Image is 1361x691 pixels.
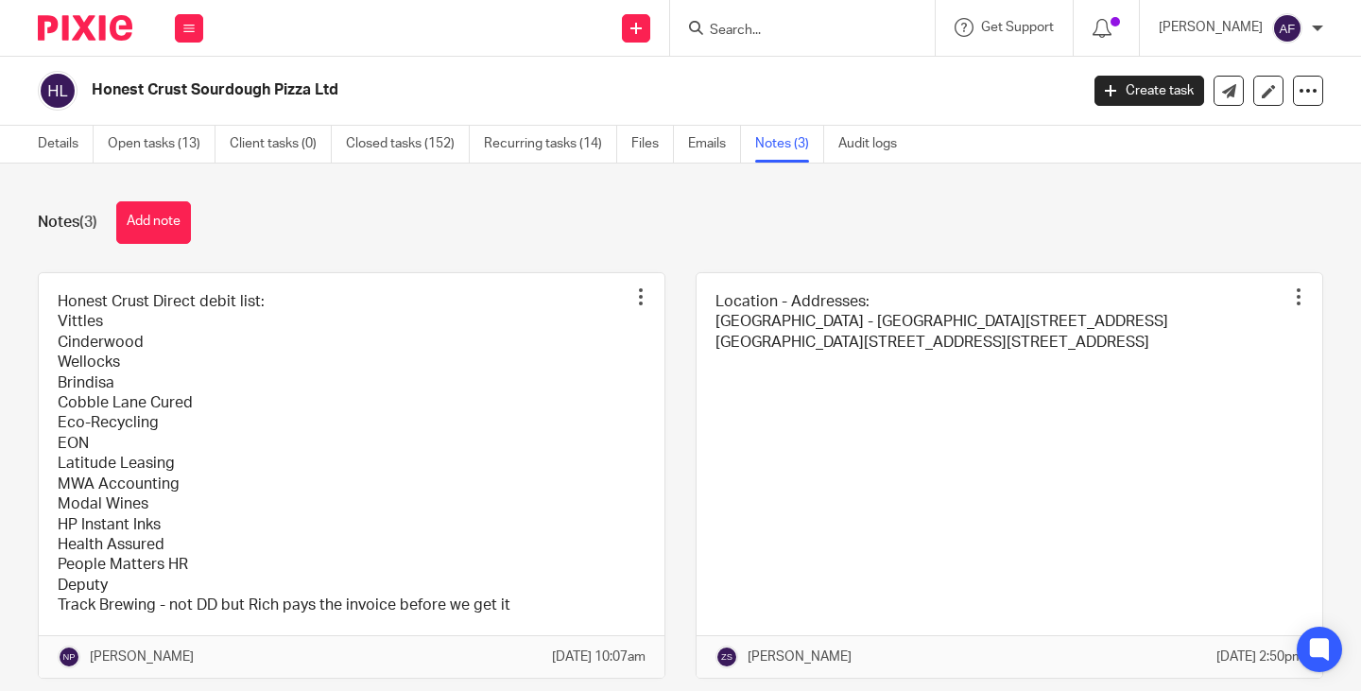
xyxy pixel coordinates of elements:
[230,126,332,163] a: Client tasks (0)
[38,126,94,163] a: Details
[38,15,132,41] img: Pixie
[631,126,674,163] a: Files
[708,23,878,40] input: Search
[748,648,852,666] p: [PERSON_NAME]
[92,80,871,100] h2: Honest Crust Sourdough Pizza Ltd
[116,201,191,244] button: Add note
[58,646,80,668] img: svg%3E
[1159,18,1263,37] p: [PERSON_NAME]
[715,646,738,668] img: svg%3E
[1094,76,1204,106] a: Create task
[484,126,617,163] a: Recurring tasks (14)
[79,215,97,230] span: (3)
[1272,13,1302,43] img: svg%3E
[90,648,194,666] p: [PERSON_NAME]
[981,21,1054,34] span: Get Support
[552,648,646,666] p: [DATE] 10:07am
[38,213,97,233] h1: Notes
[346,126,470,163] a: Closed tasks (152)
[108,126,215,163] a: Open tasks (13)
[755,126,824,163] a: Notes (3)
[838,126,911,163] a: Audit logs
[1216,648,1303,666] p: [DATE] 2:50pm
[688,126,741,163] a: Emails
[38,71,78,111] img: svg%3E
